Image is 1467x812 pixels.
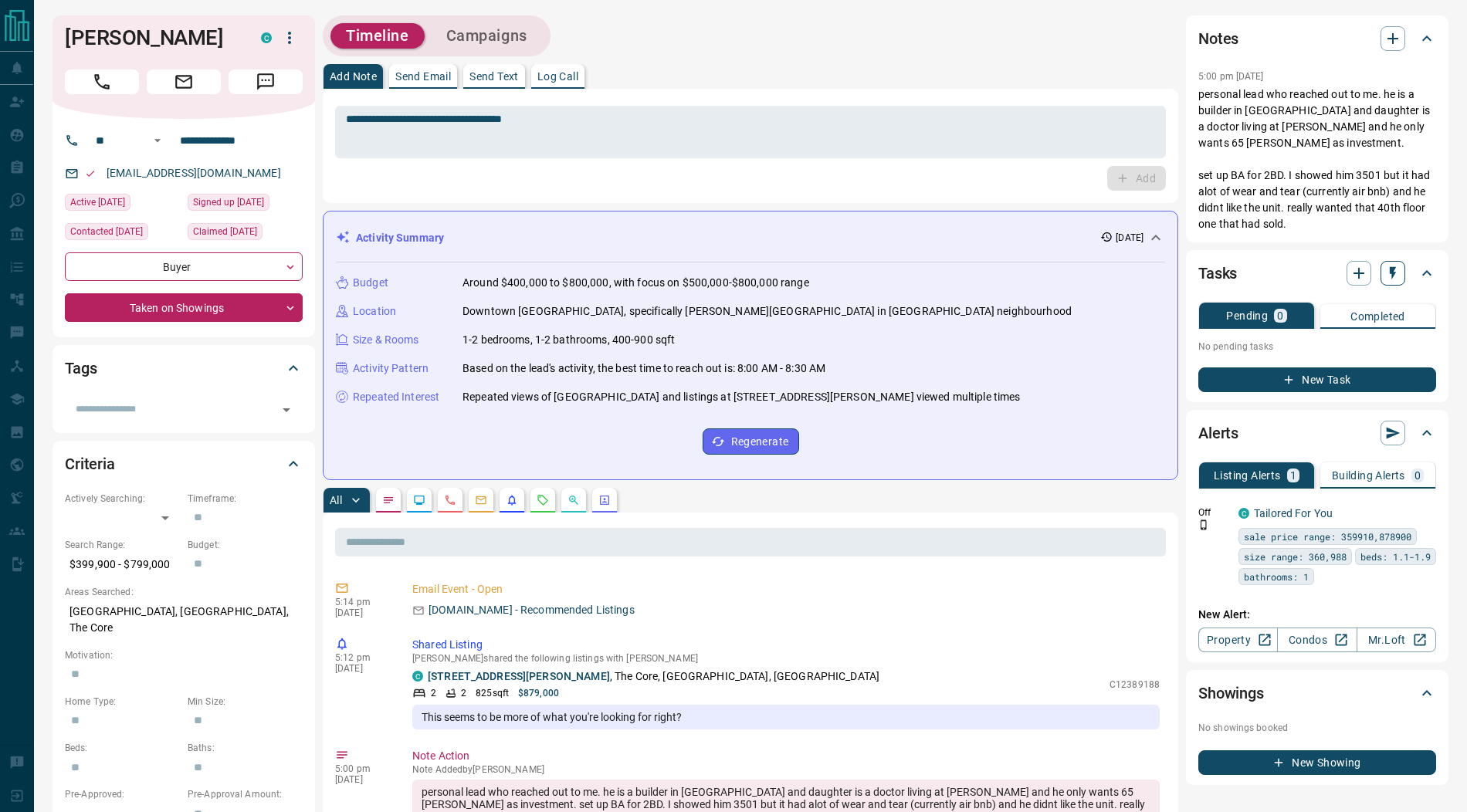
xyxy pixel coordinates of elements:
p: No pending tasks [1198,335,1436,358]
svg: Agent Actions [598,494,611,506]
span: Call [65,69,139,94]
p: Activity Pattern [353,360,429,377]
p: Send Text [469,71,519,82]
p: [DATE] [335,607,389,618]
p: $879,000 [518,686,559,700]
p: All [330,495,342,506]
p: Actively Searching: [65,492,180,506]
p: Search Range: [65,538,180,552]
p: 0 [1277,310,1283,321]
p: Note Added by [PERSON_NAME] [412,764,1160,775]
p: Repeated Interest [353,389,439,405]
p: Budget: [188,538,303,552]
p: New Alert: [1198,607,1436,623]
p: Send Email [395,71,451,82]
div: condos.ca [412,671,423,682]
div: Showings [1198,675,1436,712]
svg: Listing Alerts [506,494,518,506]
span: Active [DATE] [70,195,125,210]
div: Tags [65,350,303,387]
span: sale price range: 359910,878900 [1244,529,1411,544]
span: Signed up [DATE] [193,195,264,210]
p: [DOMAIN_NAME] - Recommended Listings [429,602,635,618]
div: condos.ca [1238,508,1249,519]
h2: Alerts [1198,421,1238,445]
div: Mon Sep 08 2025 [188,223,303,245]
p: $399,900 - $799,000 [65,552,180,577]
div: Alerts [1198,414,1436,452]
div: Taken on Showings [65,293,303,322]
p: 5:00 pm [335,763,389,774]
p: personal lead who reached out to me. he is a builder in [GEOGRAPHIC_DATA] and daughter is a docto... [1198,86,1436,232]
p: 2 [461,686,466,700]
h2: Notes [1198,26,1238,51]
p: , The Core, [GEOGRAPHIC_DATA], [GEOGRAPHIC_DATA] [428,668,879,685]
p: Repeated views of [GEOGRAPHIC_DATA] and listings at [STREET_ADDRESS][PERSON_NAME] viewed multiple... [462,389,1021,405]
h2: Tasks [1198,261,1237,286]
h2: Criteria [65,452,115,476]
p: 0 [1414,470,1421,481]
p: [PERSON_NAME] shared the following listings with [PERSON_NAME] [412,653,1160,664]
p: Timeframe: [188,492,303,506]
p: 5:14 pm [335,597,389,607]
p: Activity Summary [356,230,444,246]
p: 5:12 pm [335,652,389,663]
a: [EMAIL_ADDRESS][DOMAIN_NAME] [107,167,281,179]
p: Downtown [GEOGRAPHIC_DATA], specifically [PERSON_NAME][GEOGRAPHIC_DATA] in [GEOGRAPHIC_DATA] neig... [462,303,1072,320]
p: Add Note [330,71,377,82]
p: C12389188 [1110,678,1160,692]
p: Budget [353,275,388,291]
a: Condos [1277,628,1357,652]
button: Regenerate [703,428,799,455]
p: Areas Searched: [65,585,303,599]
p: Motivation: [65,648,303,662]
p: Min Size: [188,695,303,709]
svg: Push Notification Only [1198,519,1209,530]
h2: Tags [65,356,97,381]
p: 1-2 bedrooms, 1-2 bathrooms, 400-900 sqft [462,332,675,348]
button: New Showing [1198,750,1436,775]
svg: Lead Browsing Activity [413,494,425,506]
p: Beds: [65,741,180,755]
p: 825 sqft [476,686,509,700]
p: Note Action [412,748,1160,764]
p: Email Event - Open [412,581,1160,597]
p: Around $400,000 to $800,000, with focus on $500,000-$800,000 range [462,275,809,291]
div: This seems to be more of what you're looking for right? [412,705,1160,729]
div: Criteria [65,445,303,482]
span: bathrooms: 1 [1244,569,1309,584]
button: Open [148,131,167,150]
p: Pre-Approved: [65,787,180,801]
span: Email [147,69,221,94]
svg: Requests [537,494,549,506]
span: beds: 1.1-1.9 [1360,549,1431,564]
p: Building Alerts [1332,470,1405,481]
div: Sat May 04 2019 [188,194,303,215]
div: Sun Sep 07 2025 [65,194,180,215]
div: Tasks [1198,255,1436,292]
a: Property [1198,628,1278,652]
div: Tue Sep 02 2025 [65,223,180,245]
svg: Email Valid [85,168,96,179]
p: 2 [431,686,436,700]
h1: [PERSON_NAME] [65,25,238,50]
div: condos.ca [261,32,272,43]
span: size range: 360,988 [1244,549,1347,564]
p: Size & Rooms [353,332,419,348]
p: Home Type: [65,695,180,709]
p: Location [353,303,396,320]
a: Tailored For You [1254,507,1333,519]
p: Baths: [188,741,303,755]
p: [DATE] [1116,231,1143,245]
svg: Opportunities [567,494,580,506]
p: Based on the lead's activity, the best time to reach out is: 8:00 AM - 8:30 AM [462,360,825,377]
p: [DATE] [335,774,389,785]
svg: Calls [444,494,456,506]
p: [GEOGRAPHIC_DATA], [GEOGRAPHIC_DATA], The Core [65,599,303,641]
a: Mr.Loft [1357,628,1436,652]
p: Shared Listing [412,637,1160,653]
div: Activity Summary[DATE] [336,224,1165,252]
p: 5:00 pm [DATE] [1198,71,1264,82]
p: [DATE] [335,663,389,674]
div: Buyer [65,252,303,281]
